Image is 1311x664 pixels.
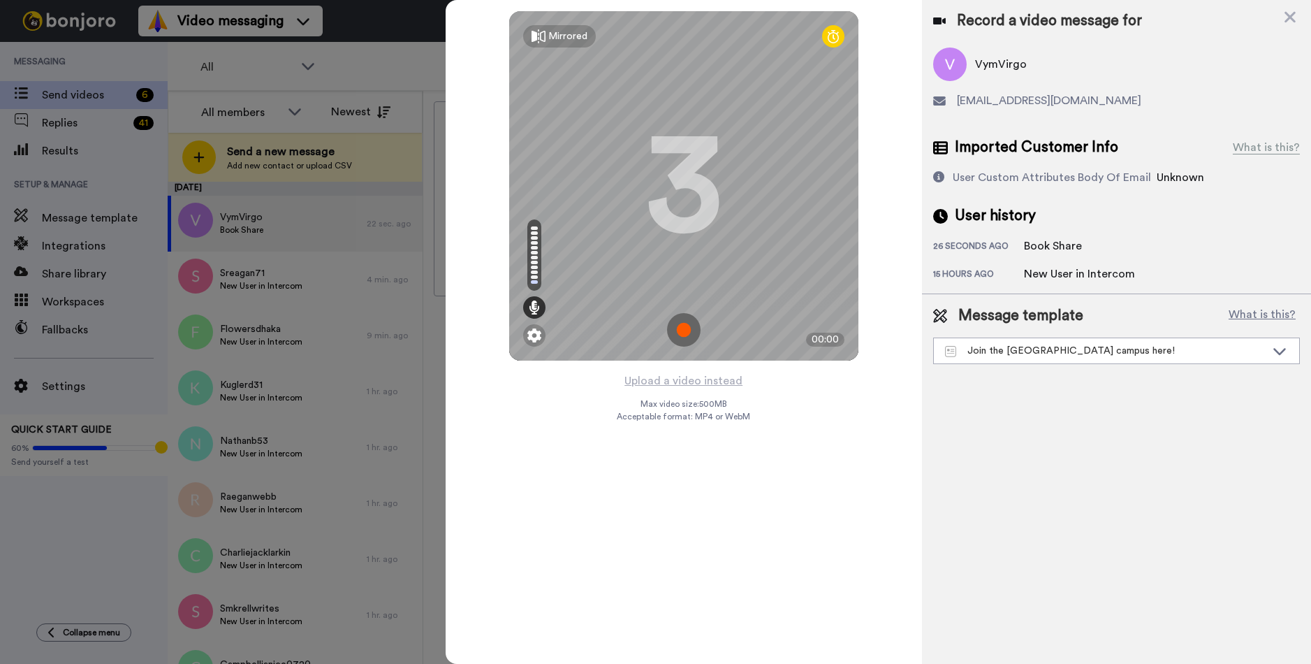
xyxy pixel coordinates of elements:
[620,372,747,390] button: Upload a video instead
[945,344,1266,358] div: Join the [GEOGRAPHIC_DATA] campus here!
[1024,266,1135,282] div: New User in Intercom
[1157,172,1204,183] span: Unknown
[955,205,1036,226] span: User history
[933,240,1024,254] div: 26 seconds ago
[958,305,1083,326] span: Message template
[957,92,1141,109] span: [EMAIL_ADDRESS][DOMAIN_NAME]
[955,137,1118,158] span: Imported Customer Info
[806,333,844,347] div: 00:00
[945,346,957,357] img: Message-temps.svg
[933,268,1024,282] div: 15 hours ago
[1224,305,1300,326] button: What is this?
[645,133,722,238] div: 3
[667,313,701,347] img: ic_record_start.svg
[1233,139,1300,156] div: What is this?
[527,329,541,342] img: ic_gear.svg
[953,169,1151,186] div: User Custom Attributes Body Of Email
[617,411,750,422] span: Acceptable format: MP4 or WebM
[1024,238,1094,254] div: Book Share
[640,398,727,410] span: Max video size: 500 MB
